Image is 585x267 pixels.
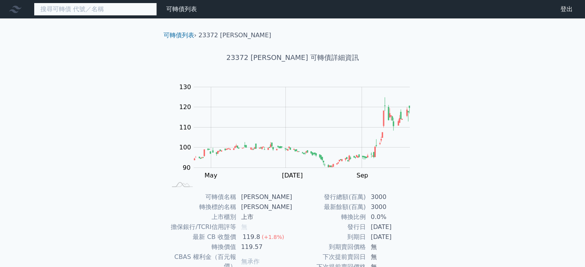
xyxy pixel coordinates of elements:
[366,242,419,252] td: 無
[166,5,197,13] a: 可轉債列表
[175,83,421,195] g: Chart
[293,212,366,222] td: 轉換比例
[282,172,303,179] tspan: [DATE]
[183,164,190,171] tspan: 90
[167,192,237,202] td: 可轉債名稱
[237,242,293,252] td: 119.57
[167,222,237,232] td: 擔保銀行/TCRI信用評等
[366,222,419,232] td: [DATE]
[241,223,247,231] span: 無
[237,212,293,222] td: 上市
[262,234,284,240] span: (+1.8%)
[366,212,419,222] td: 0.0%
[366,252,419,262] td: 無
[293,232,366,242] td: 到期日
[167,212,237,222] td: 上市櫃別
[241,232,262,242] div: 119.8
[163,31,197,40] li: ›
[237,192,293,202] td: [PERSON_NAME]
[293,202,366,212] td: 最新餘額(百萬)
[293,242,366,252] td: 到期賣回價格
[179,103,191,111] tspan: 120
[163,32,194,39] a: 可轉債列表
[293,222,366,232] td: 發行日
[241,258,260,265] span: 無承作
[293,252,366,262] td: 下次提前賣回日
[179,83,191,91] tspan: 130
[198,31,271,40] li: 23372 [PERSON_NAME]
[205,172,217,179] tspan: May
[179,144,191,151] tspan: 100
[357,172,368,179] tspan: Sep
[366,192,419,202] td: 3000
[237,202,293,212] td: [PERSON_NAME]
[167,242,237,252] td: 轉換價值
[167,232,237,242] td: 最新 CB 收盤價
[34,3,157,16] input: 搜尋可轉債 代號／名稱
[157,52,428,63] h1: 23372 [PERSON_NAME] 可轉債詳細資訊
[554,3,579,15] a: 登出
[179,124,191,131] tspan: 110
[293,192,366,202] td: 發行總額(百萬)
[366,232,419,242] td: [DATE]
[167,202,237,212] td: 轉換標的名稱
[366,202,419,212] td: 3000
